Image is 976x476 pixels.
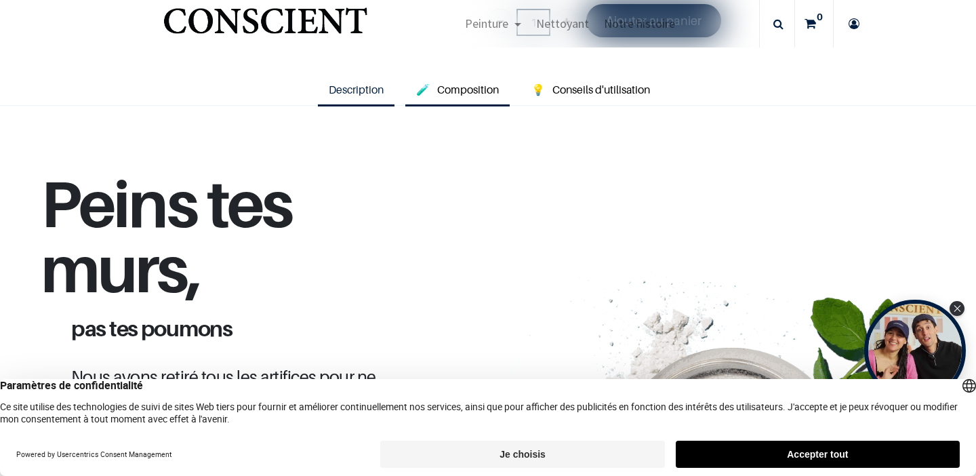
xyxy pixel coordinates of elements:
div: Open Tolstoy [864,300,966,401]
span: Composition [437,83,499,96]
sup: 0 [813,10,826,24]
div: Tolstoy bubble widget [864,300,966,401]
span: Peinture [465,16,508,31]
span: 💡 [531,83,545,96]
span: Nous avons retiré tous les artifices pour ne garder qu'un produit simple à utiliser et simple à c... [71,366,406,464]
div: Open Tolstoy widget [864,300,966,401]
h1: Peins tes murs, [41,171,447,317]
span: Nettoyant [536,16,589,31]
span: 🧪 [416,83,430,96]
h1: pas tes poumons [61,317,427,339]
span: Notre histoire [604,16,675,31]
span: Description [329,83,384,96]
div: Close Tolstoy widget [950,301,964,316]
span: Conseils d'utilisation [552,83,650,96]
